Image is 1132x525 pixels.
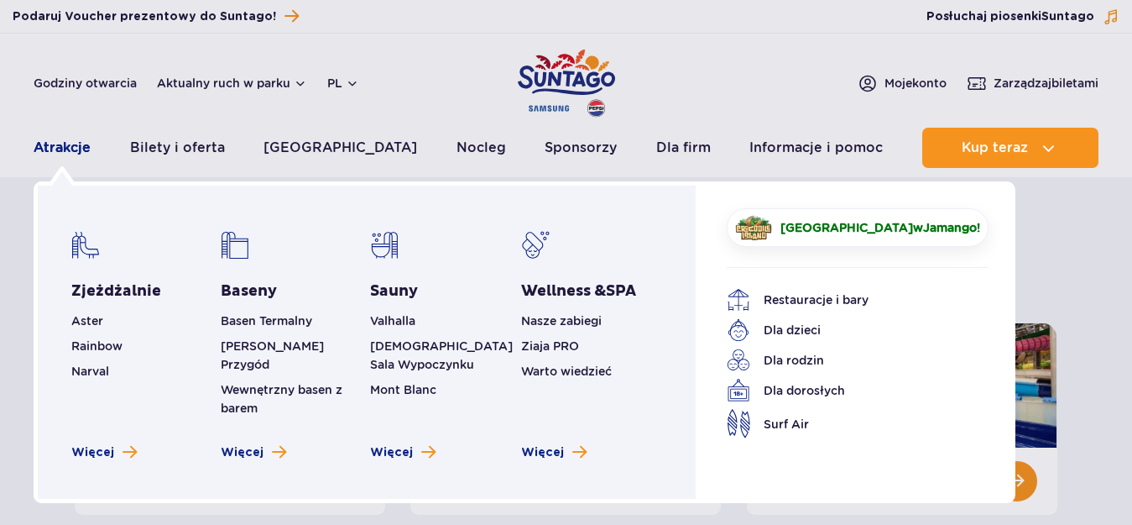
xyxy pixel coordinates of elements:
[884,75,947,92] span: Moje konto
[370,444,436,461] a: Zobacz więcej saun
[370,339,513,371] a: [DEMOGRAPHIC_DATA] Sala Wypoczynku
[221,444,286,461] a: Zobacz więcej basenów
[521,314,602,328] a: Nasze zabiegi
[521,339,579,353] a: Ziaja PRO
[749,128,883,168] a: Informacje i pomoc
[370,383,436,396] a: Mont Blanc
[130,128,225,168] a: Bilety i oferta
[456,128,506,168] a: Nocleg
[71,444,137,461] a: Zobacz więcej zjeżdżalni
[962,140,1028,155] span: Kup teraz
[922,128,1098,168] button: Kup teraz
[157,76,307,90] button: Aktualny ruch w parku
[34,128,91,168] a: Atrakcje
[71,339,123,353] a: Rainbow
[521,444,587,461] a: Zobacz więcej Wellness & SPA
[71,365,109,378] a: Narval
[727,288,963,312] a: Restauracje i bary
[521,365,612,378] a: Warto wiedzieć
[727,318,963,342] a: Dla dzieci
[221,339,324,371] a: [PERSON_NAME] Przygód
[967,73,1098,93] a: Zarządzajbiletami
[780,221,913,234] span: [GEOGRAPHIC_DATA]
[221,383,342,415] a: Wewnętrzny basen z barem
[727,379,963,402] a: Dla dorosłych
[727,409,963,438] a: Surf Air
[71,281,161,302] a: Zjeżdżalnie
[994,75,1098,92] span: Zarządzaj biletami
[521,444,564,461] span: Więcej
[370,314,415,328] a: Valhalla
[858,73,947,93] a: Mojekonto
[221,314,312,328] a: Basen Termalny
[221,444,263,461] span: Więcej
[370,281,418,302] a: Sauny
[545,128,617,168] a: Sponsorzy
[221,281,277,302] a: Baseny
[71,314,103,328] a: Aster
[606,281,636,301] span: SPA
[656,128,711,168] a: Dla firm
[764,415,809,433] span: Surf Air
[727,349,963,372] a: Dla rodzin
[780,219,980,236] span: w !
[521,281,636,302] a: Wellness &SPA
[727,208,989,247] a: [GEOGRAPHIC_DATA]wJamango!
[923,221,977,234] span: Jamango
[521,281,636,301] span: Wellness &
[263,128,417,168] a: [GEOGRAPHIC_DATA]
[327,75,359,92] button: pl
[34,75,137,92] a: Godziny otwarcia
[370,444,413,461] span: Więcej
[71,444,114,461] span: Więcej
